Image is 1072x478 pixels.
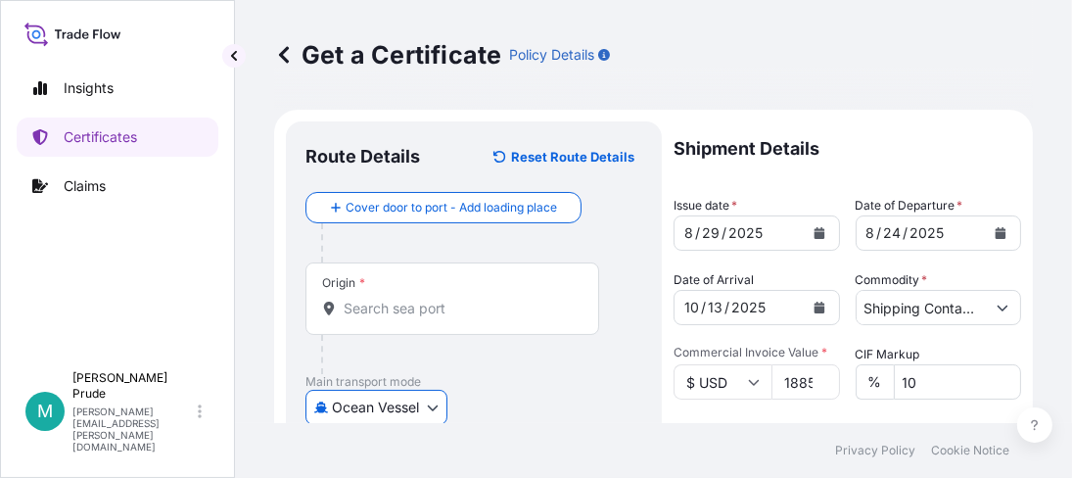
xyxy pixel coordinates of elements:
button: Reset Route Details [484,141,642,172]
button: Select transport [305,390,447,425]
button: Calendar [804,217,835,249]
button: Cover door to port - Add loading place [305,192,582,223]
div: month, [682,296,701,319]
div: day, [882,221,904,245]
span: Ocean Vessel [332,398,419,417]
span: M [37,402,53,421]
label: Description of Cargo [856,419,978,439]
p: [PERSON_NAME][EMAIL_ADDRESS][PERSON_NAME][DOMAIN_NAME] [72,406,194,453]
a: Claims [17,167,218,206]
p: Shipment Details [674,121,1021,176]
span: Date of Departure [856,196,963,215]
p: Get a Certificate [274,39,501,71]
div: / [724,296,729,319]
div: / [701,296,706,319]
div: day, [706,296,724,319]
p: Insights [64,78,114,98]
div: % [856,364,894,400]
button: Calendar [985,217,1016,249]
div: month, [864,221,877,245]
span: Commercial Invoice Value [674,345,840,360]
a: Certificates [17,118,218,157]
a: Cookie Notice [931,443,1009,458]
a: Privacy Policy [835,443,915,458]
p: [PERSON_NAME] Prude [72,370,194,402]
span: Date of Arrival [674,270,754,290]
div: / [722,221,726,245]
div: year, [726,221,765,245]
div: day, [700,221,722,245]
button: Calendar [804,292,835,323]
input: Type to search commodity [857,290,986,325]
p: Reset Route Details [511,147,634,167]
div: month, [682,221,695,245]
p: Policy Details [509,45,594,65]
div: year, [729,296,768,319]
div: / [695,221,700,245]
p: Certificates [64,127,137,147]
input: Enter percentage between 0 and 24% [894,364,1022,400]
label: Commodity [856,270,928,290]
div: / [877,221,882,245]
button: Show suggestions [985,290,1020,325]
a: Insights [17,69,218,108]
label: Reference [674,419,731,439]
span: Issue date [674,196,737,215]
p: Route Details [305,145,420,168]
div: Origin [322,275,365,291]
div: / [904,221,909,245]
span: Cover door to port - Add loading place [346,198,557,217]
div: year, [909,221,947,245]
p: Claims [64,176,106,196]
input: Origin [344,299,575,318]
input: Enter amount [771,364,840,400]
label: CIF Markup [856,345,920,364]
p: Main transport mode [305,374,642,390]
